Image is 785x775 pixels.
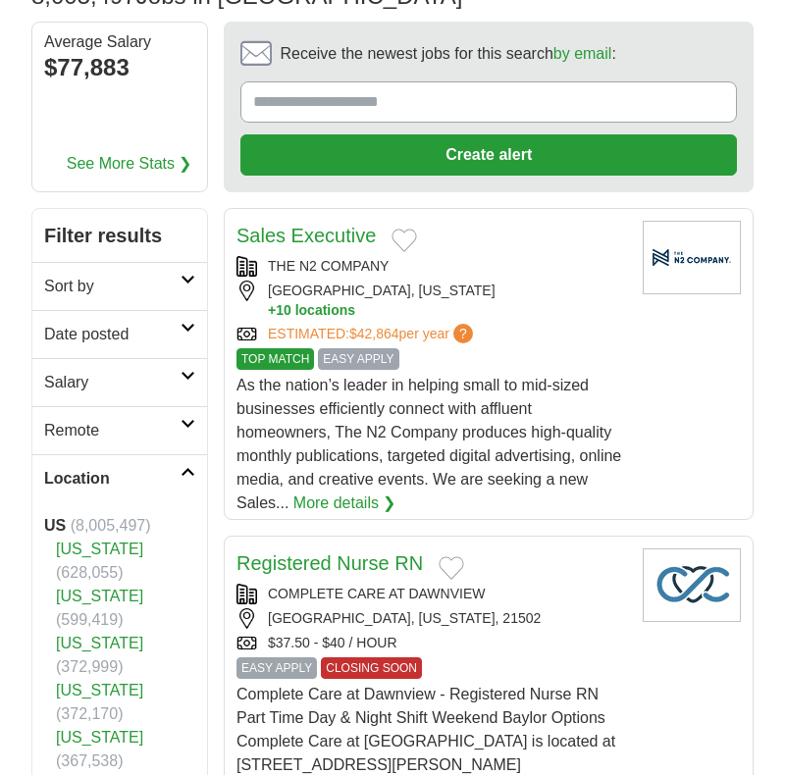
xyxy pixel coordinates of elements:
img: Company logo [643,221,741,294]
span: Receive the newest jobs for this search : [280,42,615,66]
button: Add to favorite jobs [392,229,417,252]
button: Create alert [240,134,737,176]
a: Sales Executive [236,225,376,246]
a: Location [32,454,207,502]
span: (599,419) [56,611,124,628]
h2: Date posted [44,323,181,346]
a: Sort by [32,262,207,310]
a: Remote [32,406,207,454]
div: Average Salary [44,34,195,50]
div: $77,883 [44,50,195,85]
a: by email [553,45,612,62]
a: Date posted [32,310,207,358]
a: [US_STATE] [56,635,143,651]
div: [GEOGRAPHIC_DATA], [US_STATE], 21502 [236,608,627,629]
h2: Location [44,467,181,491]
a: ESTIMATED:$42,864per year? [268,324,477,344]
a: [US_STATE] [56,682,143,698]
span: EASY APPLY [236,657,317,679]
button: Add to favorite jobs [439,556,464,580]
h2: Filter results [32,209,207,262]
img: Company logo [643,548,741,622]
a: Salary [32,358,207,406]
a: [US_STATE] [56,588,143,604]
span: (372,170) [56,705,124,722]
span: EASY APPLY [318,348,398,370]
div: COMPLETE CARE AT DAWNVIEW [236,584,627,604]
span: $42,864 [349,326,399,341]
span: CLOSING SOON [321,657,422,679]
strong: US [44,517,66,534]
div: $37.50 - $40 / HOUR [236,633,627,653]
span: TOP MATCH [236,348,314,370]
span: As the nation’s leader in helping small to mid-sized businesses efficiently connect with affluent... [236,377,621,511]
span: (372,999) [56,658,124,675]
h2: Remote [44,419,181,442]
span: (8,005,497) [71,517,151,534]
div: [GEOGRAPHIC_DATA], [US_STATE] [236,281,627,320]
button: +10 locations [268,301,627,320]
a: More details ❯ [293,491,396,515]
h2: Salary [44,371,181,394]
span: + [268,301,276,320]
a: Registered Nurse RN [236,552,423,574]
a: See More Stats ❯ [67,152,192,176]
span: ? [453,324,473,343]
a: [US_STATE] [56,541,143,557]
span: (628,055) [56,564,124,581]
span: (367,538) [56,752,124,769]
h2: Sort by [44,275,181,298]
a: [US_STATE] [56,729,143,746]
div: THE N2 COMPANY [236,256,627,277]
